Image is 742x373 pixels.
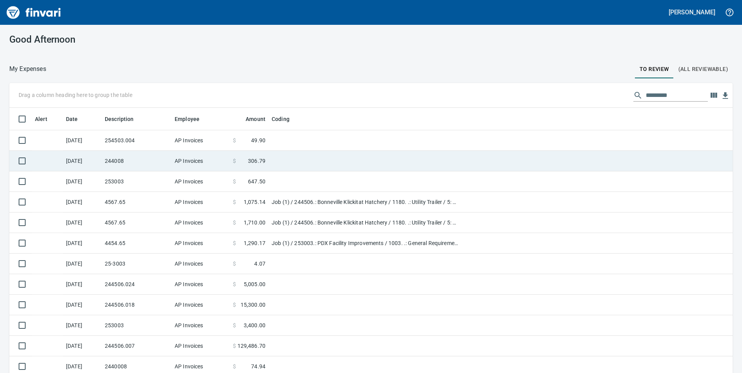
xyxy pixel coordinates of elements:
span: 3,400.00 [244,321,265,329]
button: [PERSON_NAME] [667,6,717,18]
span: $ [233,280,236,288]
td: [DATE] [63,171,102,192]
span: Amount [236,114,265,124]
span: $ [233,219,236,226]
td: 253003 [102,171,172,192]
td: AP Invoices [172,130,230,151]
td: AP Invoices [172,233,230,254]
td: [DATE] [63,295,102,315]
span: Employee [175,114,210,124]
span: Date [66,114,88,124]
span: Description [105,114,144,124]
td: [DATE] [63,151,102,171]
td: AP Invoices [172,171,230,192]
td: 244506.007 [102,336,172,356]
p: Drag a column heading here to group the table [19,91,132,99]
button: Choose columns to display [708,90,719,101]
p: My Expenses [9,64,46,74]
span: (All Reviewable) [678,64,728,74]
td: [DATE] [63,212,102,233]
td: AP Invoices [172,212,230,233]
span: $ [233,136,236,144]
span: $ [233,239,236,247]
span: To Review [640,64,669,74]
td: AP Invoices [172,315,230,336]
td: AP Invoices [172,254,230,274]
span: 74.94 [251,363,265,370]
span: 15,300.00 [241,301,265,309]
td: 4454.65 [102,233,172,254]
span: Coding [272,114,290,124]
span: $ [233,198,236,206]
td: 244506.018 [102,295,172,315]
td: [DATE] [63,274,102,295]
nav: breadcrumb [9,64,46,74]
td: 253003 [102,315,172,336]
td: Job (1) / 253003.: PDX Facility Improvements / 1003. .: General Requirements / 5: Other [269,233,463,254]
span: 4.07 [254,260,265,268]
td: AP Invoices [172,336,230,356]
td: [DATE] [63,254,102,274]
td: AP Invoices [172,192,230,212]
td: Job (1) / 244506.: Bonneville Klickitat Hatchery / 1180. .: Utility Trailer / 5: Other [269,212,463,233]
span: Date [66,114,78,124]
span: 1,075.14 [244,198,265,206]
span: 306.79 [248,157,265,165]
span: 647.50 [248,178,265,185]
td: [DATE] [63,315,102,336]
h3: Good Afternoon [9,34,238,45]
span: Amount [246,114,265,124]
span: $ [233,363,236,370]
span: 1,710.00 [244,219,265,226]
td: 4567.65 [102,212,172,233]
h5: [PERSON_NAME] [669,8,715,16]
span: 129,486.70 [238,342,266,350]
span: $ [233,178,236,185]
span: Coding [272,114,300,124]
td: 25-3003 [102,254,172,274]
span: $ [233,301,236,309]
span: Description [105,114,134,124]
td: 244008 [102,151,172,171]
td: AP Invoices [172,151,230,171]
span: Employee [175,114,199,124]
button: Download table [719,90,731,102]
td: 254503.004 [102,130,172,151]
span: 1,290.17 [244,239,265,247]
span: $ [233,321,236,329]
td: [DATE] [63,336,102,356]
td: 4567.65 [102,192,172,212]
span: Alert [35,114,47,124]
td: Job (1) / 244506.: Bonneville Klickitat Hatchery / 1180. .: Utility Trailer / 5: Other [269,192,463,212]
span: $ [233,157,236,165]
span: 49.90 [251,136,265,144]
td: AP Invoices [172,295,230,315]
span: Alert [35,114,57,124]
span: 5,005.00 [244,280,265,288]
span: $ [233,260,236,268]
td: [DATE] [63,130,102,151]
span: $ [233,342,236,350]
td: [DATE] [63,233,102,254]
td: AP Invoices [172,274,230,295]
img: Finvari [5,3,63,22]
td: 244506.024 [102,274,172,295]
td: [DATE] [63,192,102,212]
